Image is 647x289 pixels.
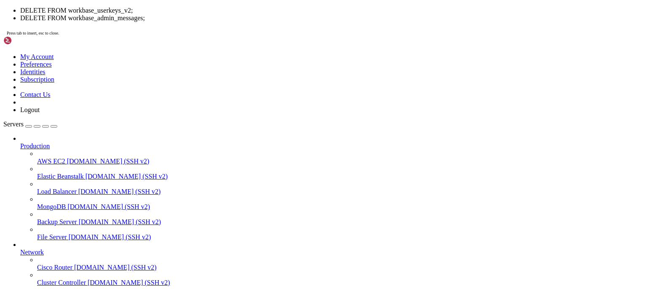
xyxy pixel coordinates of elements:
span: Load Balancer [37,188,77,195]
li: Load Balancer [DOMAIN_NAME] (SSH v2) [37,180,644,195]
a: Production [20,142,644,150]
a: Elastic Beanstalk [DOMAIN_NAME] (SSH v2) [37,173,644,180]
a: Contact Us [20,91,51,98]
a: Logout [20,106,40,113]
span: Production [20,142,50,150]
a: Load Balancer [DOMAIN_NAME] (SSH v2) [37,188,644,195]
li: Cluster Controller [DOMAIN_NAME] (SSH v2) [37,271,644,286]
li: Network [20,241,644,286]
li: File Server [DOMAIN_NAME] (SSH v2) [37,226,644,241]
a: Subscription [20,76,54,83]
span: Press tab to insert, esc to close. [7,31,59,35]
li: DELETE FROM workbase_userkeys_v2; [20,7,644,14]
span: [DOMAIN_NAME] (SSH v2) [78,188,161,195]
li: Cisco Router [DOMAIN_NAME] (SSH v2) [37,256,644,271]
a: Servers [3,120,57,128]
a: MongoDB [DOMAIN_NAME] (SSH v2) [37,203,644,211]
span: [DOMAIN_NAME] (SSH v2) [86,173,168,180]
span: Backup Server [37,218,77,225]
li: Elastic Beanstalk [DOMAIN_NAME] (SSH v2) [37,165,644,180]
a: File Server [DOMAIN_NAME] (SSH v2) [37,233,644,241]
span: [DOMAIN_NAME] (SSH v2) [69,233,151,241]
li: AWS EC2 [DOMAIN_NAME] (SSH v2) [37,150,644,165]
a: Identities [20,68,45,75]
span: MongoDB [37,203,66,210]
span: [DOMAIN_NAME] (SSH v2) [79,218,161,225]
a: AWS EC2 [DOMAIN_NAME] (SSH v2) [37,158,644,165]
a: Cisco Router [DOMAIN_NAME] (SSH v2) [37,264,644,271]
img: Shellngn [3,36,52,45]
span: [DOMAIN_NAME] (SSH v2) [88,279,170,286]
span: [DOMAIN_NAME] (SSH v2) [67,203,150,210]
a: Network [20,249,644,256]
span: File Server [37,233,67,241]
span: [DOMAIN_NAME] (SSH v2) [67,158,150,165]
span: [DOMAIN_NAME] (SSH v2) [74,264,157,271]
a: Preferences [20,61,52,68]
span: Cluster Controller [37,279,86,286]
li: Backup Server [DOMAIN_NAME] (SSH v2) [37,211,644,226]
span: Cisco Router [37,264,72,271]
span: Elastic Beanstalk [37,173,84,180]
a: Cluster Controller [DOMAIN_NAME] (SSH v2) [37,279,644,286]
span: AWS EC2 [37,158,65,165]
a: Backup Server [DOMAIN_NAME] (SSH v2) [37,218,644,226]
li: Production [20,135,644,241]
a: My Account [20,53,54,60]
li: DELETE FROM workbase_admin_messages; [20,14,644,22]
span: Servers [3,120,24,128]
li: MongoDB [DOMAIN_NAME] (SSH v2) [37,195,644,211]
span: Network [20,249,44,256]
